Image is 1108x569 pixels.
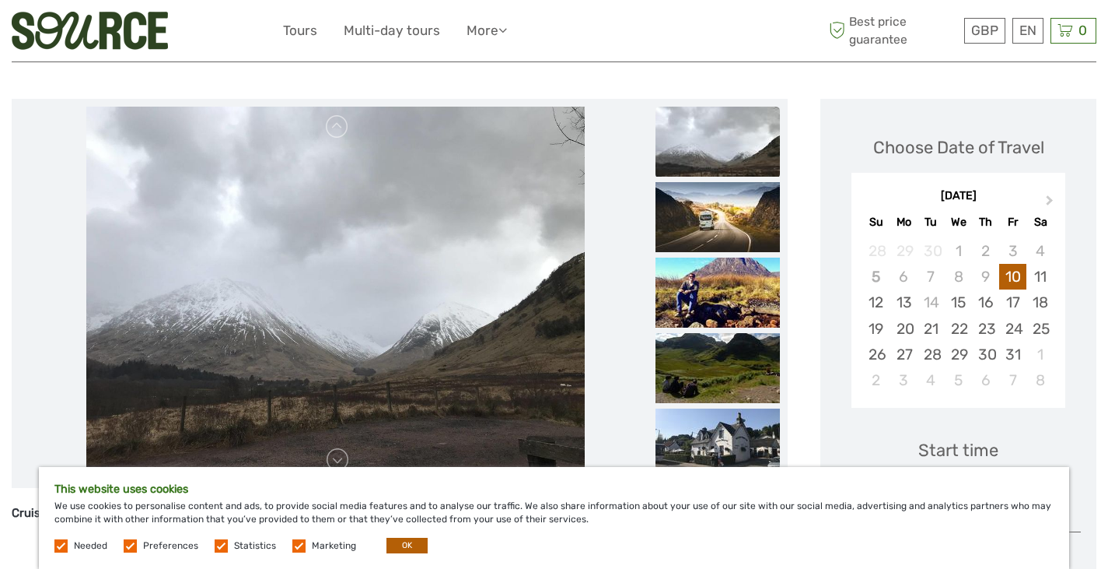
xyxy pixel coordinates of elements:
[862,238,890,264] div: Not available Sunday, September 28th, 2025
[972,264,999,290] div: Not available Thursday, October 9th, 2025
[918,264,945,290] div: Not available Tuesday, October 7th, 2025
[999,367,1026,393] div: Choose Friday, November 7th, 2025
[862,367,890,393] div: Choose Sunday, November 2nd, 2025
[945,367,972,393] div: Choose Wednesday, November 5th, 2025
[862,316,890,342] div: Choose Sunday, October 19th, 2025
[873,135,1044,160] div: Choose Date of Travel
[890,367,918,393] div: Choose Monday, November 3rd, 2025
[890,290,918,315] div: Choose Monday, October 13th, 2025
[1012,18,1043,44] div: EN
[12,12,168,50] img: 3329-47040232-ff2c-48b1-8121-089692e6fd86_logo_small.png
[1026,238,1054,264] div: Not available Saturday, October 4th, 2025
[1026,212,1054,233] div: Sa
[999,212,1026,233] div: Fr
[655,182,780,252] img: 1d88754f50f2419ba5fb04619389c941_slider_thumbnail.jpeg
[856,238,1060,393] div: month 2025-10
[655,333,780,403] img: 12384dc342ab4d49ab9bc018e6577b95_slider_thumbnail.jpg
[1026,316,1054,342] div: Choose Saturday, October 25th, 2025
[999,264,1026,290] div: Choose Friday, October 10th, 2025
[945,238,972,264] div: Not available Wednesday, October 1st, 2025
[999,238,1026,264] div: Not available Friday, October 3rd, 2025
[999,342,1026,367] div: Choose Friday, October 31st, 2025
[283,19,317,42] a: Tours
[890,212,918,233] div: Mo
[890,316,918,342] div: Choose Monday, October 20th, 2025
[1026,290,1054,315] div: Choose Saturday, October 18th, 2025
[971,23,998,38] span: GBP
[918,367,945,393] div: Choose Tuesday, November 4th, 2025
[945,212,972,233] div: We
[39,467,1069,569] div: We use cookies to personalise content and ads, to provide social media features and to analyse ou...
[918,212,945,233] div: Tu
[825,13,960,47] span: Best price guarantee
[234,539,276,553] label: Statistics
[918,290,945,315] div: Not available Tuesday, October 14th, 2025
[918,438,998,462] div: Start time
[655,107,780,177] img: 2ad7da491b114816b74aaedaacd3d77e_slider_thumbnail.jpg
[918,316,945,342] div: Choose Tuesday, October 21st, 2025
[972,290,999,315] div: Choose Thursday, October 16th, 2025
[1026,367,1054,393] div: Choose Saturday, November 8th, 2025
[344,19,440,42] a: Multi-day tours
[1076,23,1089,38] span: 0
[1026,342,1054,367] div: Choose Saturday, November 1st, 2025
[86,107,584,480] img: 2ad7da491b114816b74aaedaacd3d77e_main_slider.jpg
[972,342,999,367] div: Choose Thursday, October 30th, 2025
[918,342,945,367] div: Choose Tuesday, October 28th, 2025
[945,342,972,367] div: Choose Wednesday, October 29th, 2025
[12,506,241,520] strong: Cruise Loch Ness is included in tour price.
[890,342,918,367] div: Choose Monday, October 27th, 2025
[945,264,972,290] div: Not available Wednesday, October 8th, 2025
[655,409,780,479] img: af9161bc05654662bce1c8935e1e0a38_slider_thumbnail.jpg
[972,316,999,342] div: Choose Thursday, October 23rd, 2025
[945,316,972,342] div: Choose Wednesday, October 22nd, 2025
[467,19,507,42] a: More
[972,238,999,264] div: Not available Thursday, October 2nd, 2025
[655,258,780,328] img: 3717d3814a2f4cc2832fd20e388e07cf_slider_thumbnail.jpg
[862,264,890,290] div: Not available Sunday, October 5th, 2025
[918,238,945,264] div: Not available Tuesday, September 30th, 2025
[54,483,1054,496] h5: This website uses cookies
[972,212,999,233] div: Th
[851,188,1065,205] div: [DATE]
[862,342,890,367] div: Choose Sunday, October 26th, 2025
[386,538,428,553] button: OK
[1039,192,1064,217] button: Next Month
[945,290,972,315] div: Choose Wednesday, October 15th, 2025
[1026,264,1054,290] div: Choose Saturday, October 11th, 2025
[972,367,999,393] div: Choose Thursday, November 6th, 2025
[890,264,918,290] div: Not available Monday, October 6th, 2025
[143,539,198,553] label: Preferences
[862,290,890,315] div: Choose Sunday, October 12th, 2025
[999,316,1026,342] div: Choose Friday, October 24th, 2025
[999,290,1026,315] div: Choose Friday, October 17th, 2025
[312,539,356,553] label: Marketing
[862,212,890,233] div: Su
[74,539,107,553] label: Needed
[890,238,918,264] div: Not available Monday, September 29th, 2025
